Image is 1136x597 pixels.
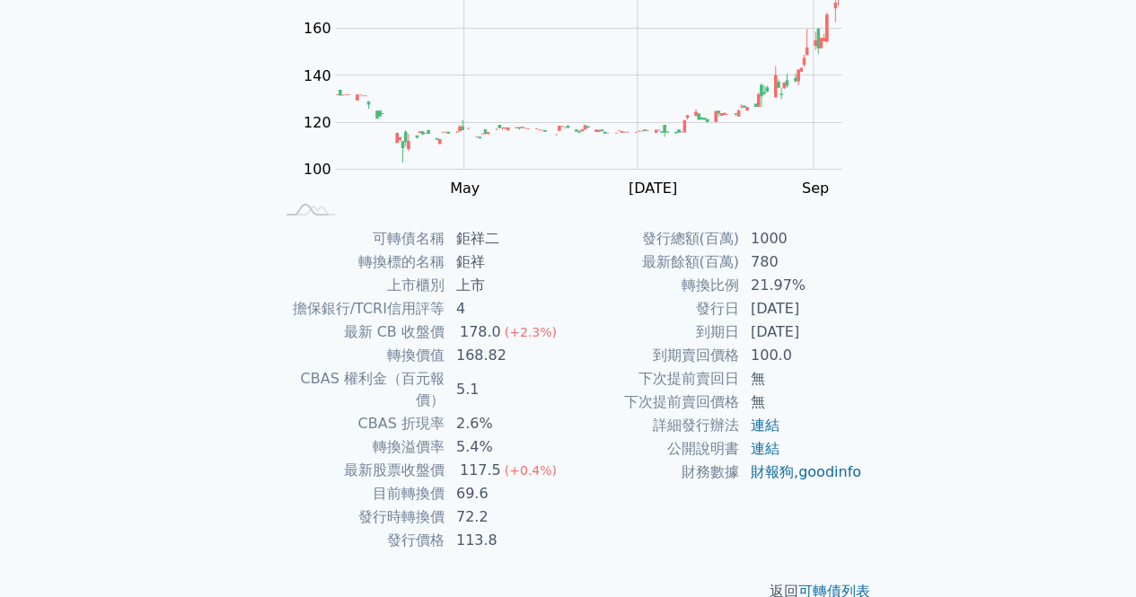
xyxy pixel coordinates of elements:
div: 178.0 [456,321,505,343]
td: 72.2 [445,505,568,529]
td: 下次提前賣回日 [568,367,740,391]
td: 鉅祥二 [445,227,568,250]
td: 財務數據 [568,461,740,484]
td: 最新 CB 收盤價 [274,320,445,344]
td: 5.4% [445,435,568,459]
td: CBAS 權利金（百元報價） [274,367,445,412]
td: 鉅祥 [445,250,568,274]
td: [DATE] [740,320,863,344]
td: 發行日 [568,297,740,320]
tspan: May [450,180,480,197]
td: 轉換溢價率 [274,435,445,459]
span: (+2.3%) [505,325,557,339]
td: CBAS 折現率 [274,412,445,435]
tspan: 120 [304,114,331,131]
td: [DATE] [740,297,863,320]
td: 發行總額(百萬) [568,227,740,250]
td: 發行時轉換價 [274,505,445,529]
td: 轉換標的名稱 [274,250,445,274]
div: 117.5 [456,460,505,481]
td: 100.0 [740,344,863,367]
td: 113.8 [445,529,568,552]
td: 168.82 [445,344,568,367]
td: 無 [740,391,863,414]
tspan: [DATE] [629,180,677,197]
td: 轉換比例 [568,274,740,297]
tspan: 100 [304,161,331,178]
a: 連結 [751,417,779,434]
td: 69.6 [445,482,568,505]
a: 財報狗 [751,463,794,480]
td: 擔保銀行/TCRI信用評等 [274,297,445,320]
td: 5.1 [445,367,568,412]
td: 公開說明書 [568,437,740,461]
td: 2.6% [445,412,568,435]
td: 1000 [740,227,863,250]
a: goodinfo [798,463,861,480]
td: 上市櫃別 [274,274,445,297]
td: 780 [740,250,863,274]
td: 4 [445,297,568,320]
td: 到期賣回價格 [568,344,740,367]
td: 21.97% [740,274,863,297]
td: 可轉債名稱 [274,227,445,250]
tspan: Sep [802,180,829,197]
td: 上市 [445,274,568,297]
td: 最新股票收盤價 [274,459,445,482]
td: , [740,461,863,484]
iframe: Chat Widget [1046,511,1136,597]
a: 連結 [751,440,779,457]
tspan: 140 [304,67,331,84]
td: 目前轉換價 [274,482,445,505]
span: (+0.4%) [505,463,557,478]
tspan: 160 [304,20,331,37]
td: 轉換價值 [274,344,445,367]
td: 最新餘額(百萬) [568,250,740,274]
td: 詳細發行辦法 [568,414,740,437]
td: 到期日 [568,320,740,344]
td: 無 [740,367,863,391]
td: 發行價格 [274,529,445,552]
td: 下次提前賣回價格 [568,391,740,414]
